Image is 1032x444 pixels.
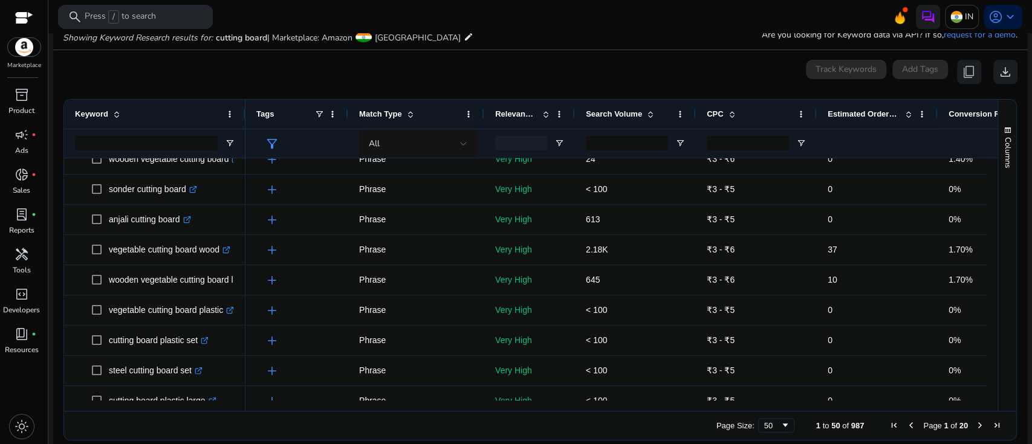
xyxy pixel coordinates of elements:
[949,109,1011,118] span: Conversion Rate
[949,305,961,315] span: 0%
[15,287,29,301] span: code_blocks
[15,167,29,182] span: donut_small
[675,138,685,148] button: Open Filter Menu
[15,145,28,156] p: Ads
[831,421,840,430] span: 50
[265,152,279,167] span: add
[586,184,607,194] span: < 100
[31,212,36,217] span: fiber_manual_record
[828,305,832,315] span: 0
[359,298,473,323] p: Phrase
[359,328,473,353] p: Phrase
[707,214,735,224] span: ₹3 - ₹5
[256,109,274,118] span: Tags
[998,65,1013,79] span: download
[359,207,473,232] p: Phrase
[586,214,600,224] span: 613
[707,136,789,150] input: CPC Filter Input
[359,177,473,202] p: Phrase
[965,6,973,27] p: IN
[828,335,832,345] span: 0
[851,421,865,430] span: 987
[828,396,832,405] span: 0
[1002,137,1013,168] span: Columns
[109,177,197,202] p: sonder cutting board
[68,10,82,24] span: search
[822,421,829,430] span: to
[109,207,191,232] p: anjali cutting board
[949,396,961,405] span: 0%
[109,358,203,383] p: steel cutting board set
[109,298,234,323] p: vegetable cutting board plastic
[265,364,279,378] span: add
[949,365,961,375] span: 0%
[109,328,209,353] p: cutting board plastic set
[495,109,537,118] span: Relevance Score
[495,268,564,292] p: Very High
[13,265,31,275] p: Tools
[109,268,261,292] p: wooden vegetable cutting board large
[495,388,564,413] p: Very High
[265,273,279,288] span: add
[265,213,279,227] span: add
[359,147,473,172] p: Phrase
[816,421,820,430] span: 1
[796,138,806,148] button: Open Filter Menu
[265,333,279,348] span: add
[586,335,607,345] span: < 100
[828,275,837,285] span: 10
[359,237,473,262] p: Phrase
[15,88,29,102] span: inventory_2
[265,182,279,197] span: add
[495,298,564,323] p: Very High
[495,328,564,353] p: Very High
[828,154,832,164] span: 0
[15,419,29,434] span: light_mode
[764,421,780,430] div: 50
[225,138,235,148] button: Open Filter Menu
[359,388,473,413] p: Phrase
[359,358,473,383] p: Phrase
[109,388,216,413] p: cutting board plastic large
[707,365,735,375] span: ₹3 - ₹5
[31,332,36,336] span: fiber_manual_record
[13,185,30,196] p: Sales
[944,421,948,430] span: 1
[495,358,564,383] p: Very High
[949,245,973,254] span: 1.70%
[85,10,156,24] p: Press to search
[375,32,461,43] span: [GEOGRAPHIC_DATA]
[495,177,564,202] p: Very High
[889,420,899,430] div: First Page
[31,132,36,137] span: fiber_manual_record
[950,421,957,430] span: of
[949,335,961,345] span: 0%
[707,245,735,254] span: ₹3 - ₹6
[7,61,41,70] p: Marketplace
[707,335,735,345] span: ₹3 - ₹5
[707,275,735,285] span: ₹3 - ₹6
[586,154,596,164] span: 24
[923,421,941,430] span: Page
[828,214,832,224] span: 0
[265,394,279,408] span: add
[707,305,735,315] span: ₹3 - ₹5
[828,109,900,118] span: Estimated Orders/Month
[828,245,837,254] span: 37
[949,184,961,194] span: 0%
[8,38,41,56] img: amazon.svg
[1003,10,1017,24] span: keyboard_arrow_down
[75,136,218,150] input: Keyword Filter Input
[828,365,832,375] span: 0
[949,275,973,285] span: 1.70%
[586,365,607,375] span: < 100
[15,327,29,341] span: book_4
[359,109,402,118] span: Match Type
[949,154,973,164] span: 1.40%
[109,237,230,262] p: vegetable cutting board wood
[369,138,380,149] span: All
[495,237,564,262] p: Very High
[464,30,473,44] mat-icon: edit
[359,268,473,292] p: Phrase
[265,137,279,151] span: filter_alt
